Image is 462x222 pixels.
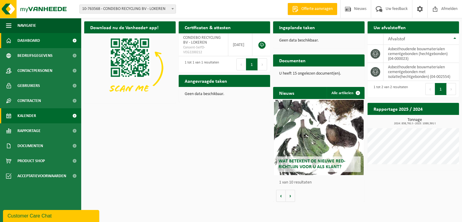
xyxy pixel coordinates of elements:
[183,45,223,55] span: Consent-SelfD-VEG2200212
[17,138,43,153] span: Documenten
[80,5,176,13] span: 10-763568 - CONDEBO RECYCLING BV - LOKEREN
[279,159,345,169] span: Wat betekent de nieuwe RED-richtlijn voor u als klant?
[371,82,408,96] div: 1 tot 2 van 2 resultaten
[3,209,100,222] iframe: chat widget
[17,93,41,108] span: Contracten
[183,35,221,45] span: CONDEBO RECYCLING BV - LOKEREN
[447,83,456,95] button: Next
[179,75,233,87] h2: Aangevraagde taken
[383,63,459,81] td: asbesthoudende bouwmaterialen cementgebonden met isolatie(hechtgebonden) (04-002554)
[371,118,459,125] h3: Tonnage
[17,168,66,183] span: Acceptatievoorwaarden
[383,45,459,63] td: asbesthoudende bouwmaterialen cementgebonden (hechtgebonden) (04-000023)
[300,6,334,12] span: Offerte aanvragen
[371,122,459,125] span: 2024: 838,761 t - 2025: 1089,391 t
[414,115,458,127] a: Bekijk rapportage
[279,180,362,185] p: 1 van 10 resultaten
[84,21,165,33] h2: Download nu de Vanheede+ app!
[246,58,258,70] button: 1
[179,21,237,33] h2: Certificaten & attesten
[17,108,36,123] span: Kalender
[273,54,312,66] h2: Documenten
[17,123,41,138] span: Rapportage
[17,78,40,93] span: Gebruikers
[84,33,176,102] img: Download de VHEPlus App
[425,83,435,95] button: Previous
[279,39,359,43] p: Geen data beschikbaar.
[273,87,300,99] h2: Nieuws
[368,103,429,115] h2: Rapportage 2025 / 2024
[185,92,264,96] p: Geen data beschikbaar.
[17,33,40,48] span: Dashboard
[274,100,364,175] a: Wat betekent de nieuwe RED-richtlijn voor u als klant?
[182,58,219,71] div: 1 tot 1 van 1 resultaten
[327,87,364,99] a: Alle artikelen
[368,21,412,33] h2: Uw afvalstoffen
[79,5,176,14] span: 10-763568 - CONDEBO RECYCLING BV - LOKEREN
[17,18,36,33] span: Navigatie
[279,72,359,76] p: U heeft 15 ongelezen document(en).
[17,63,52,78] span: Contactpersonen
[228,33,252,56] td: [DATE]
[273,21,321,33] h2: Ingeplande taken
[236,58,246,70] button: Previous
[17,48,53,63] span: Bedrijfsgegevens
[276,190,286,202] button: Vorige
[388,37,405,42] span: Afvalstof
[435,83,447,95] button: 1
[288,3,337,15] a: Offerte aanvragen
[258,58,267,70] button: Next
[17,153,45,168] span: Product Shop
[286,190,295,202] button: Volgende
